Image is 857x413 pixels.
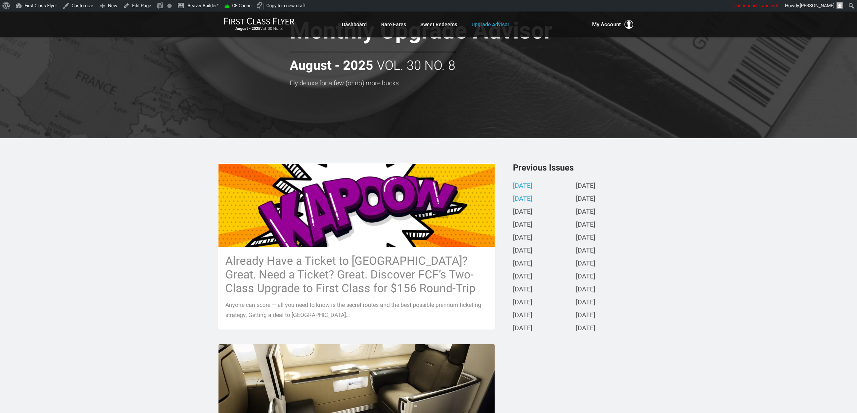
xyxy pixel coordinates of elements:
a: [DATE] [576,221,596,229]
button: My Account [592,20,633,29]
a: [DATE] [513,208,533,216]
a: [DATE] [576,182,596,190]
a: [DATE] [513,247,533,255]
a: First Class FlyerAugust - 2025Vol. 30 No. 8 [224,17,294,32]
h3: Previous Issues [513,163,639,172]
a: Dashboard [342,18,367,31]
a: [DATE] [513,299,533,307]
a: [DATE] [513,195,533,203]
img: First Class Flyer [224,17,294,25]
a: [DATE] [576,260,596,268]
a: [DATE] [576,273,596,281]
h3: Fly deluxe for a few (or no) more bucks [290,80,603,87]
h2: Vol. 30 No. 8 [290,52,456,73]
a: Sweet Redeems [421,18,457,31]
a: [DATE] [513,260,533,268]
a: Already Have a Ticket to [GEOGRAPHIC_DATA]? Great. Need a Ticket? Great. Discover FCF’s Two-Class... [218,163,495,329]
span: [PERSON_NAME] [800,3,834,8]
a: [DATE] [513,273,533,281]
a: Rare Fares [382,18,406,31]
span: My Account [592,20,621,29]
a: Upgrade Advisor [472,18,510,31]
a: [DATE] [576,208,596,216]
a: [DATE] [576,299,596,307]
a: [DATE] [576,325,596,332]
a: [DATE] [576,312,596,319]
h3: Already Have a Ticket to [GEOGRAPHIC_DATA]? Great. Need a Ticket? Great. Discover FCF’s Two-Class... [226,254,488,295]
strong: August - 2025 [235,26,260,31]
a: [DATE] [576,234,596,242]
a: [DATE] [513,234,533,242]
span: Unsuspend Transients [734,3,780,8]
a: [DATE] [576,286,596,294]
a: [DATE] [513,286,533,294]
small: Vol. 30 No. 8 [224,26,294,31]
a: [DATE] [576,247,596,255]
a: [DATE] [513,221,533,229]
span: • [217,1,219,9]
strong: August - 2025 [290,59,374,73]
a: [DATE] [513,325,533,332]
a: [DATE] [513,312,533,319]
a: [DATE] [513,182,533,190]
a: [DATE] [576,195,596,203]
p: Anyone can score — all you need to know is the secret routes and the best possible premium ticket... [226,300,488,320]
